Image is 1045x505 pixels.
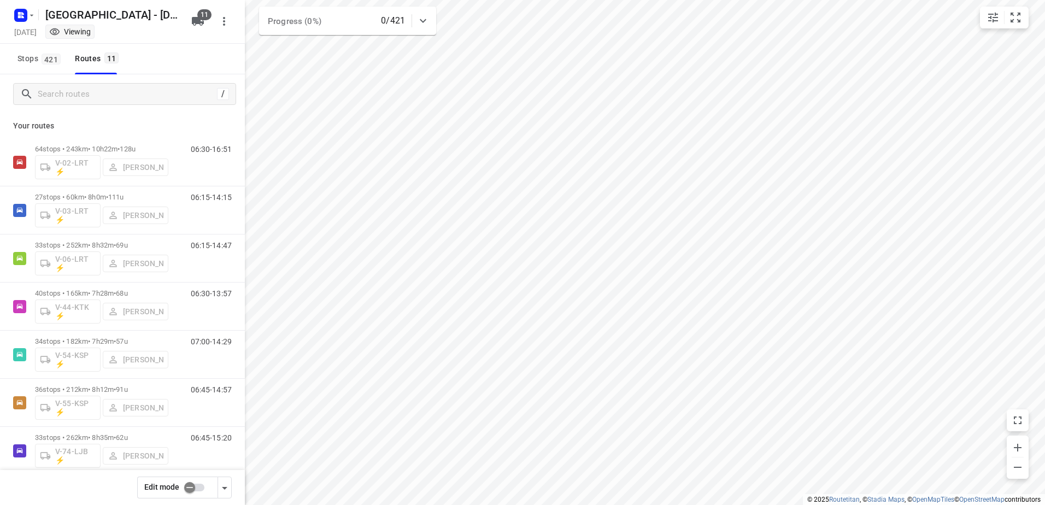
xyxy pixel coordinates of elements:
[114,241,116,249] span: •
[807,496,1041,503] li: © 2025 , © , © © contributors
[191,385,232,394] p: 06:45-14:57
[114,433,116,442] span: •
[381,14,405,27] p: 0/421
[106,193,108,201] span: •
[120,145,136,153] span: 128u
[191,433,232,442] p: 06:45-15:20
[218,480,231,494] div: Driver app settings
[35,241,168,249] p: 33 stops • 252km • 8h32m
[35,289,168,297] p: 40 stops • 165km • 7h28m
[191,193,232,202] p: 06:15-14:15
[217,88,229,100] div: /
[191,145,232,154] p: 06:30-16:51
[116,433,127,442] span: 62u
[35,433,168,442] p: 33 stops • 262km • 8h35m
[35,145,168,153] p: 64 stops • 243km • 10h22m
[42,54,61,64] span: 421
[17,52,64,66] span: Stops
[959,496,1005,503] a: OpenStreetMap
[118,145,120,153] span: •
[49,26,91,37] div: You are currently in view mode. To make any changes, go to edit project.
[116,241,127,249] span: 69u
[114,385,116,394] span: •
[912,496,954,503] a: OpenMapTiles
[829,496,860,503] a: Routetitan
[191,289,232,298] p: 06:30-13:57
[867,496,905,503] a: Stadia Maps
[108,193,124,201] span: 111u
[75,52,122,66] div: Routes
[187,10,209,32] button: 11
[114,289,116,297] span: •
[1005,7,1026,28] button: Fit zoom
[114,337,116,345] span: •
[197,9,212,20] span: 11
[38,86,217,103] input: Search routes
[35,385,168,394] p: 36 stops • 212km • 8h12m
[35,193,168,201] p: 27 stops • 60km • 8h0m
[35,337,168,345] p: 34 stops • 182km • 7h29m
[116,337,127,345] span: 57u
[116,385,127,394] span: 91u
[268,16,321,26] span: Progress (0%)
[980,7,1029,28] div: small contained button group
[116,289,127,297] span: 68u
[144,483,179,491] span: Edit mode
[191,241,232,250] p: 06:15-14:47
[259,7,436,35] div: Progress (0%)0/421
[104,52,119,63] span: 11
[13,120,232,132] p: Your routes
[191,337,232,346] p: 07:00-14:29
